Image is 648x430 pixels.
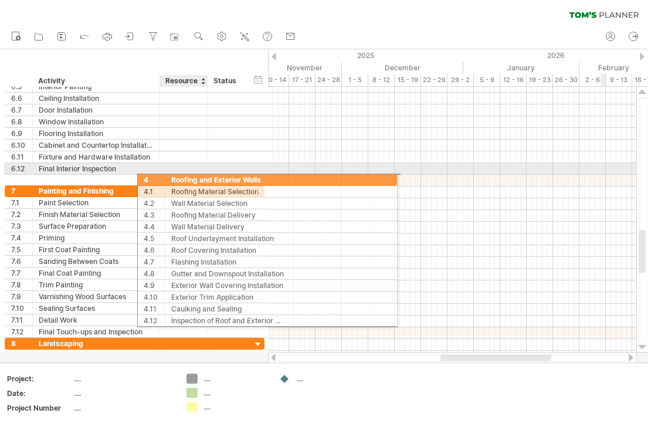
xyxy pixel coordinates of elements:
div: 9 - 13 [606,74,632,86]
div: 7.10 [11,303,32,314]
div: Ceiling Installation [39,93,154,104]
div: 8 [11,338,32,349]
div: 6.10 [11,140,32,151]
div: Status [213,75,239,87]
div: 6.11 [11,151,32,162]
div: Landscape Design Approval [39,350,154,361]
div: Activity [38,75,153,87]
div: Sealing Surfaces [39,303,154,314]
div: Varnishing Wood Surfaces [39,291,154,302]
div: 6.7 [11,104,32,116]
div: 29 - 2 [447,74,474,86]
div: .... [203,402,267,412]
div: 7.9 [11,291,32,302]
div: 6.9 [11,128,32,139]
div: Landscaping [39,338,154,349]
div: 7.6 [11,256,32,267]
div: November 2025 [236,62,342,74]
div: .... [203,388,267,398]
div: Trim Painting [39,279,154,290]
div: Finish Material Selection [39,209,154,220]
div: 15 - 19 [395,74,421,86]
div: 6.12 [11,163,32,174]
div: .... [74,403,172,413]
div: 7.4 [11,232,32,243]
div: Detail Work [39,314,154,326]
div: Project: [7,374,72,384]
div: 7.3 [11,221,32,232]
div: 8 - 12 [368,74,395,86]
div: Painting and Finishing [39,185,154,197]
div: 7 [11,185,32,197]
div: 17 - 21 [289,74,315,86]
div: Sanding Between Coats [39,256,154,267]
div: 24 - 28 [315,74,342,86]
div: Final Interior Inspection [39,163,154,174]
div: Final Touch-ups and Inspection [39,326,154,337]
div: 7.7 [11,268,32,279]
div: December 2025 [342,62,463,74]
div: 6.6 [11,93,32,104]
div: Priming [39,232,154,243]
div: Resource [165,75,201,87]
div: Flooring Installation [39,128,154,139]
div: .... [203,374,267,384]
div: January 2026 [463,62,579,74]
div: Fixture and Hardware Installation [39,151,154,162]
div: .... [296,374,360,384]
div: Date: [7,388,72,398]
div: 10 - 14 [263,74,289,86]
div: 8.1 [11,350,32,361]
div: 7.12 [11,326,32,337]
div: 26 - 30 [553,74,579,86]
div: 1 - 5 [342,74,368,86]
div: 7.5 [11,244,32,255]
div: Cabinet and Countertop Installation [39,140,154,151]
div: Surface Preparation [39,221,154,232]
div: 7.11 [11,314,32,326]
div: 2 - 6 [579,74,606,86]
div: 6.8 [11,116,32,127]
div: Window Installation [39,116,154,127]
div: First Coat Painting [39,244,154,255]
div: Door Installation [39,104,154,116]
div: 22 - 26 [421,74,447,86]
div: 7.1 [11,197,32,208]
div: .... [74,388,172,398]
div: 7.8 [11,279,32,290]
div: 5 - 9 [474,74,500,86]
div: .... [74,374,172,384]
div: Paint Selection [39,197,154,208]
div: Final Coat Painting [39,268,154,279]
div: 7.2 [11,209,32,220]
div: 12 - 16 [500,74,527,86]
div: 19 - 23 [527,74,553,86]
div: Project Number [7,403,72,413]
